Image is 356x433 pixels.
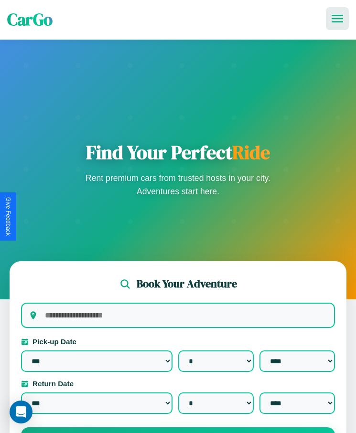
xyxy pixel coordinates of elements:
label: Return Date [21,380,335,388]
span: CarGo [7,8,53,31]
p: Rent premium cars from trusted hosts in your city. Adventures start here. [83,171,274,198]
div: Open Intercom Messenger [10,401,32,423]
h1: Find Your Perfect [83,141,274,164]
span: Ride [232,139,270,165]
h2: Book Your Adventure [137,276,237,291]
div: Give Feedback [5,197,11,236]
label: Pick-up Date [21,338,335,346]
